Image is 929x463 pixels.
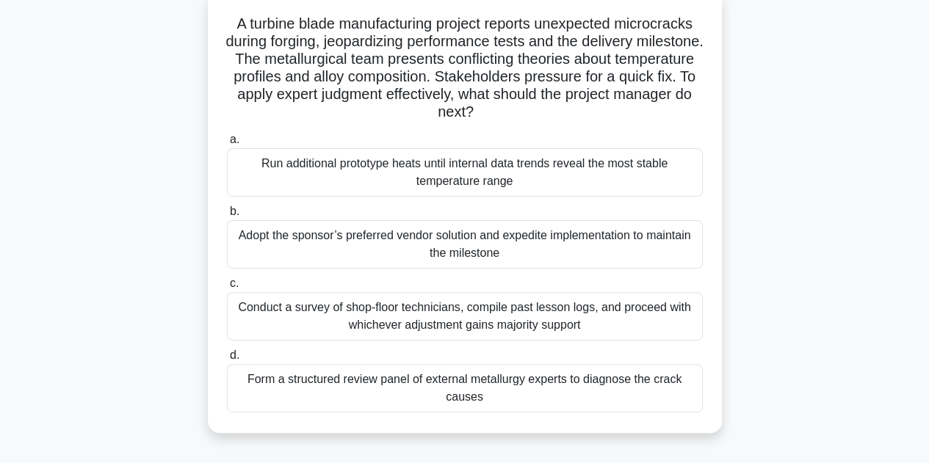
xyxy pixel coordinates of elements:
div: Adopt the sponsor’s preferred vendor solution and expedite implementation to maintain the milestone [227,220,703,269]
span: d. [230,349,239,361]
h5: A turbine blade manufacturing project reports unexpected microcracks during forging, jeopardizing... [225,15,704,122]
div: Form a structured review panel of external metallurgy experts to diagnose the crack causes [227,364,703,412]
div: Run additional prototype heats until internal data trends reveal the most stable temperature range [227,148,703,197]
div: Conduct a survey of shop-floor technicians, compile past lesson logs, and proceed with whichever ... [227,292,703,340]
span: b. [230,205,239,217]
span: a. [230,133,239,145]
span: c. [230,277,239,289]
